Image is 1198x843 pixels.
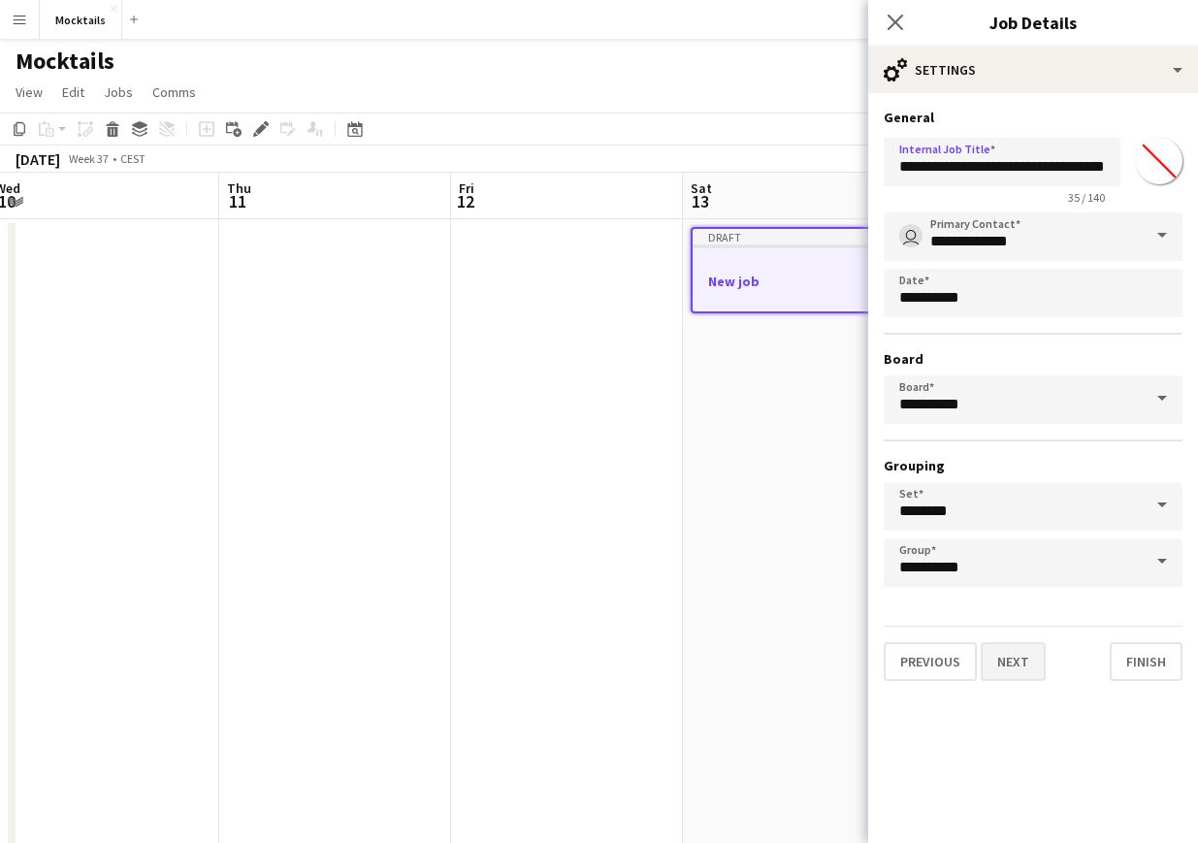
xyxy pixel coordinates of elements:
span: 35 / 140 [1052,190,1120,205]
h3: New job [693,273,906,290]
button: Mocktails [40,1,122,39]
span: Jobs [104,83,133,101]
span: Week 37 [64,151,113,166]
button: Previous [884,642,977,681]
h3: General [884,109,1182,126]
button: Next [981,642,1046,681]
span: 11 [224,190,251,212]
a: View [8,80,50,105]
span: Fri [459,179,474,197]
h3: Job Details [868,10,1198,35]
app-job-card: DraftNew job [691,227,908,313]
div: Draft [693,229,906,244]
div: CEST [120,151,146,166]
div: [DATE] [16,149,60,169]
h3: Board [884,350,1182,368]
button: Finish [1110,642,1182,681]
span: 13 [688,190,712,212]
a: Jobs [96,80,141,105]
h1: Mocktails [16,47,114,76]
span: Edit [62,83,84,101]
h3: Grouping [884,457,1182,474]
a: Edit [54,80,92,105]
span: Comms [152,83,196,101]
span: View [16,83,43,101]
span: 12 [456,190,474,212]
span: Sat [691,179,712,197]
div: Settings [868,47,1198,93]
span: Thu [227,179,251,197]
a: Comms [145,80,204,105]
